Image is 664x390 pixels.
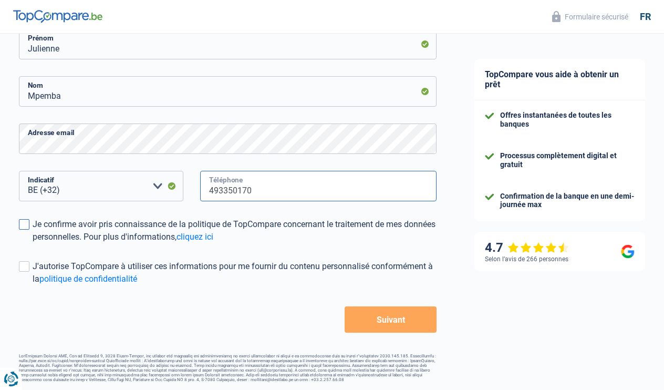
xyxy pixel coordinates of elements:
input: 401020304 [200,171,437,201]
a: politique de confidentialité [39,274,137,284]
img: TopCompare Logo [13,10,102,23]
div: TopCompare vous aide à obtenir un prêt [474,59,645,100]
div: Selon l’avis de 266 personnes [485,255,568,263]
div: J'autorise TopCompare à utiliser ces informations pour me fournir du contenu personnalisé conform... [33,260,437,285]
div: Confirmation de la banque en une demi-journée max [500,192,635,210]
div: Je confirme avoir pris connaissance de la politique de TopCompare concernant le traitement de mes... [33,218,437,243]
div: 4.7 [485,240,569,255]
button: Formulaire sécurisé [546,8,635,25]
button: Suivant [345,306,437,333]
footer: LorEmipsum Dolorsi AME, Con ad Elitsedd 9, 3028 Eiusm-Tempor, inc utlabor etd magnaaliq eni admin... [19,354,437,382]
div: Processus complètement digital et gratuit [500,151,635,169]
div: Offres instantanées de toutes les banques [500,111,635,129]
div: fr [640,11,651,23]
a: cliquez ici [177,232,213,242]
